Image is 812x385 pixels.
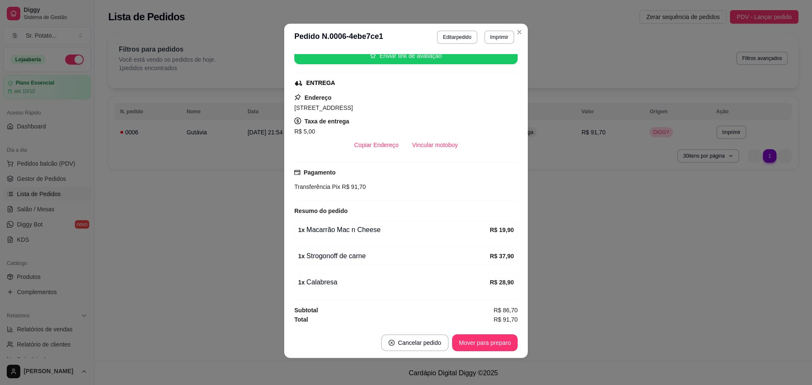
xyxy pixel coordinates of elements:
button: starEnviar link de avaliação [294,47,518,64]
div: Macarrão Mac n Cheese [298,225,490,235]
strong: Taxa de entrega [304,118,349,125]
button: close-circleCancelar pedido [381,334,449,351]
strong: Pagamento [304,169,335,176]
span: R$ 5,00 [294,128,315,135]
div: Strogonoff de carne [298,251,490,261]
button: Editarpedido [437,30,477,44]
span: pushpin [294,94,301,101]
span: Transferência Pix [294,183,340,190]
button: Copiar Endereço [348,137,406,153]
strong: R$ 37,90 [490,253,514,259]
strong: Subtotal [294,307,318,314]
h3: Pedido N. 0006-4ebe7ce1 [294,30,383,44]
strong: 1 x [298,253,305,259]
div: Calabresa [298,277,490,287]
span: star [370,53,376,59]
button: Mover para preparo [452,334,518,351]
strong: Endereço [304,94,332,101]
strong: Total [294,316,308,323]
strong: 1 x [298,227,305,233]
button: Imprimir [484,30,514,44]
button: Close [513,25,526,39]
span: dollar [294,117,301,124]
strong: Resumo do pedido [294,208,348,214]
strong: R$ 19,90 [490,227,514,233]
span: [STREET_ADDRESS] [294,104,353,111]
button: Vincular motoboy [406,137,465,153]
span: close-circle [389,340,395,346]
strong: R$ 28,90 [490,279,514,286]
span: R$ 91,70 [494,315,518,324]
span: R$ 86,70 [494,306,518,315]
span: credit-card [294,169,300,175]
div: ENTREGA [306,79,335,87]
span: R$ 91,70 [340,183,366,190]
strong: 1 x [298,279,305,286]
